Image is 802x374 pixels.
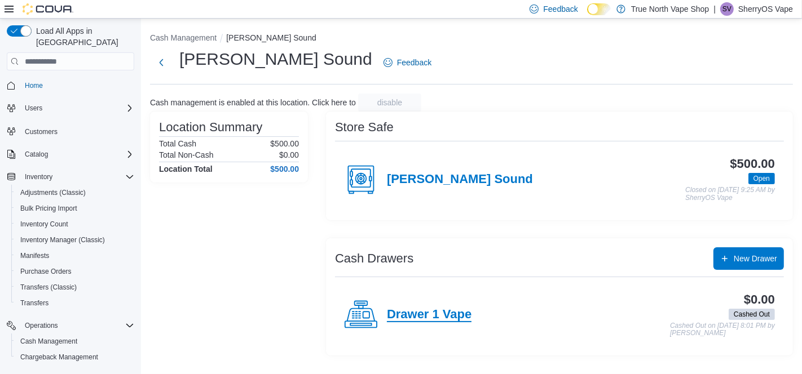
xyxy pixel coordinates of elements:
[11,185,139,201] button: Adjustments (Classic)
[738,2,793,16] p: SherryOS Vape
[20,353,98,362] span: Chargeback Management
[20,78,134,92] span: Home
[730,157,775,171] h3: $500.00
[2,146,139,162] button: Catalog
[2,77,139,93] button: Home
[16,350,134,364] span: Chargeback Management
[16,186,134,199] span: Adjustments (Classic)
[11,279,139,295] button: Transfers (Classic)
[159,121,262,134] h3: Location Summary
[387,172,533,187] h4: [PERSON_NAME] Sound
[179,48,372,70] h1: [PERSON_NAME] Sound
[20,148,134,161] span: Catalog
[20,188,86,197] span: Adjustments (Classic)
[23,3,73,15] img: Cova
[11,333,139,349] button: Cash Management
[358,93,421,112] button: disable
[270,139,299,148] p: $500.00
[16,265,134,278] span: Purchase Orders
[16,233,109,247] a: Inventory Manager (Classic)
[20,267,72,276] span: Purchase Orders
[16,335,82,348] a: Cash Management
[16,217,73,231] a: Inventory Count
[2,100,139,116] button: Users
[20,283,77,292] span: Transfers (Classic)
[20,170,134,184] span: Inventory
[20,235,105,244] span: Inventory Manager (Classic)
[16,265,76,278] a: Purchase Orders
[16,249,134,262] span: Manifests
[729,309,775,320] span: Cashed Out
[379,51,436,74] a: Feedback
[20,125,62,139] a: Customers
[20,319,134,332] span: Operations
[16,217,134,231] span: Inventory Count
[20,319,63,332] button: Operations
[713,247,784,270] button: New Drawer
[32,25,134,48] span: Load All Apps in [GEOGRAPHIC_DATA]
[587,3,611,15] input: Dark Mode
[744,293,775,306] h3: $0.00
[16,233,134,247] span: Inventory Manager (Classic)
[16,249,54,262] a: Manifests
[16,280,81,294] a: Transfers (Classic)
[631,2,710,16] p: True North Vape Shop
[2,123,139,139] button: Customers
[20,337,77,346] span: Cash Management
[20,220,68,229] span: Inventory Count
[720,2,734,16] div: SherryOS Vape
[16,296,134,310] span: Transfers
[20,204,77,213] span: Bulk Pricing Import
[397,57,431,68] span: Feedback
[748,173,775,184] span: Open
[11,264,139,279] button: Purchase Orders
[16,296,53,310] a: Transfers
[16,280,134,294] span: Transfers (Classic)
[279,150,299,159] p: $0.00
[543,3,578,15] span: Feedback
[16,202,134,215] span: Bulk Pricing Import
[734,309,770,319] span: Cashed Out
[11,248,139,264] button: Manifests
[20,101,134,115] span: Users
[16,202,82,215] a: Bulk Pricing Import
[150,32,793,46] nav: An example of EuiBreadcrumbs
[2,169,139,185] button: Inventory
[150,98,356,107] p: Cash management is enabled at this location. Click here to
[25,172,52,181] span: Inventory
[20,170,57,184] button: Inventory
[713,2,716,16] p: |
[25,321,58,330] span: Operations
[2,318,139,333] button: Operations
[11,201,139,216] button: Bulk Pricing Import
[25,150,48,159] span: Catalog
[685,186,775,202] p: Closed on [DATE] 9:25 AM by SherryOS Vape
[722,2,732,16] span: SV
[670,322,775,337] p: Cashed Out on [DATE] 8:01 PM by [PERSON_NAME]
[734,253,777,264] span: New Drawer
[11,216,139,232] button: Inventory Count
[159,150,214,159] h6: Total Non-Cash
[16,350,103,364] a: Chargeback Management
[20,148,52,161] button: Catalog
[20,299,49,308] span: Transfers
[270,164,299,173] h4: $500.00
[753,173,770,184] span: Open
[16,186,90,199] a: Adjustments (Classic)
[25,81,43,90] span: Home
[226,33,316,42] button: [PERSON_NAME] Sound
[159,164,213,173] h4: Location Total
[20,79,47,92] a: Home
[20,124,134,138] span: Customers
[25,127,58,136] span: Customers
[11,232,139,248] button: Inventory Manager (Classic)
[335,252,413,265] h3: Cash Drawers
[150,51,173,74] button: Next
[16,335,134,348] span: Cash Management
[11,295,139,311] button: Transfers
[150,33,217,42] button: Cash Management
[25,104,42,113] span: Users
[387,308,471,322] h4: Drawer 1 Vape
[11,349,139,365] button: Chargeback Management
